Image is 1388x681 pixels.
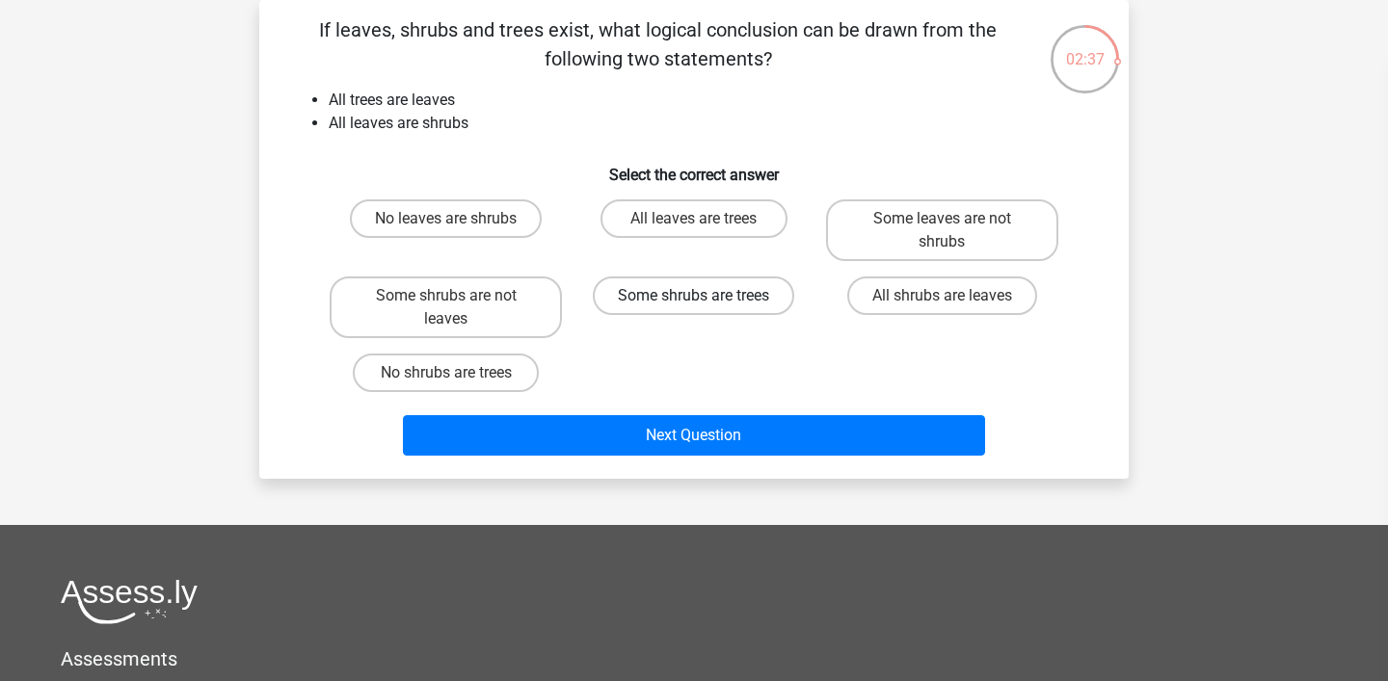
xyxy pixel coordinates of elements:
[847,276,1037,315] label: All shrubs are leaves
[601,199,787,238] label: All leaves are trees
[61,579,198,624] img: Assessly logo
[593,276,794,315] label: Some shrubs are trees
[826,199,1058,261] label: Some leaves are not shrubs
[61,647,1327,670] h5: Assessments
[290,15,1026,73] p: If leaves, shrubs and trees exist, what logical conclusion can be drawn from the following two st...
[329,89,1098,112] li: All trees are leaves
[290,150,1098,184] h6: Select the correct answer
[1049,23,1121,71] div: 02:37
[329,112,1098,135] li: All leaves are shrubs
[350,199,542,238] label: No leaves are shrubs
[353,354,539,392] label: No shrubs are trees
[403,415,986,456] button: Next Question
[330,276,562,338] label: Some shrubs are not leaves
